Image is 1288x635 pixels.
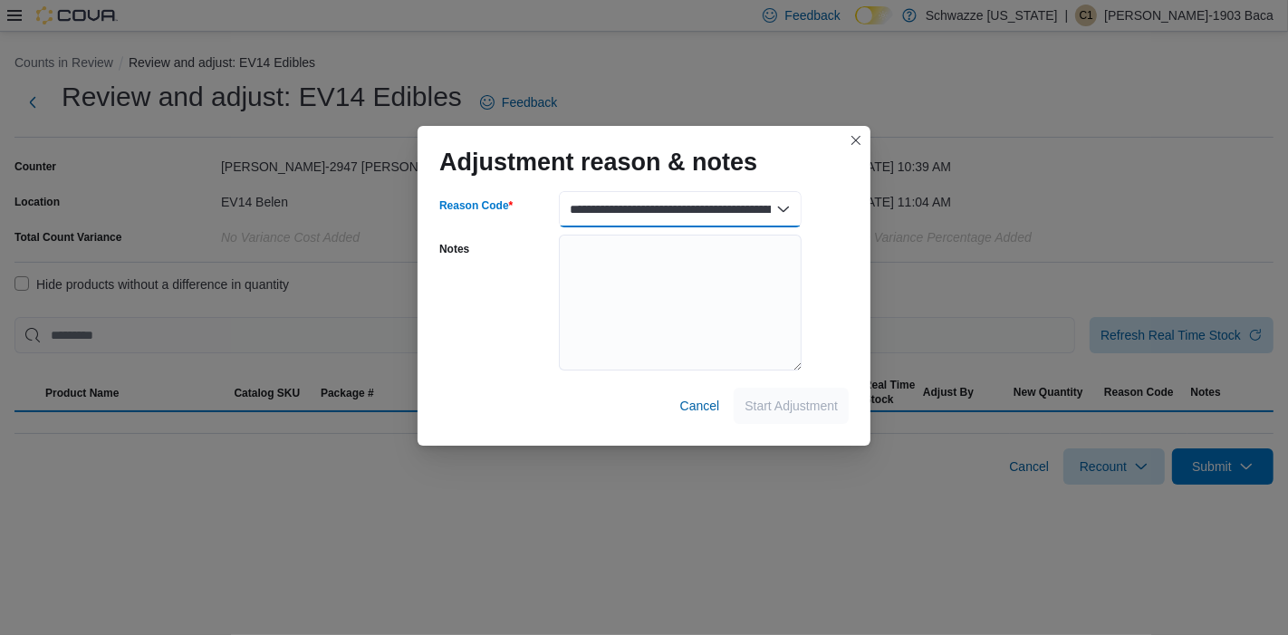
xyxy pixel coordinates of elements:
span: Start Adjustment [745,397,838,415]
button: Start Adjustment [734,388,849,424]
h1: Adjustment reason & notes [439,148,757,177]
label: Notes [439,242,469,256]
label: Reason Code [439,198,513,213]
button: Cancel [673,388,727,424]
span: Cancel [680,397,720,415]
button: Closes this modal window [845,130,867,151]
